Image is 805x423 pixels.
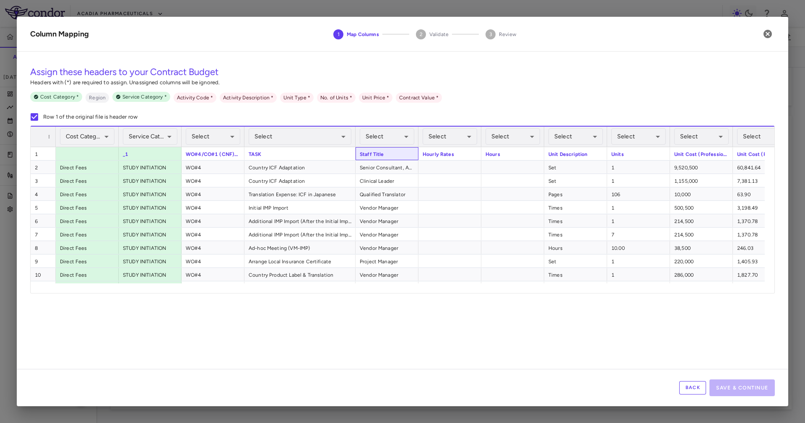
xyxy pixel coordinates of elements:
[244,147,356,160] div: TASK
[743,133,761,140] span: Select
[607,147,670,160] div: Units
[119,254,182,267] div: STUDY INITIATION
[119,281,182,294] div: STUDY INITIATION
[244,174,356,187] div: Country ICF Adaptation
[119,228,182,241] div: STUDY INITIATION
[43,113,138,121] p: Row 1 of the original file is header row
[356,174,418,187] div: Clinical Leader
[220,94,277,101] span: Activity Description *
[418,147,481,160] div: Hourly Rates
[617,133,635,140] span: Select
[31,187,56,200] div: 4
[733,201,796,214] div: 3,198.49
[670,214,733,227] div: 214,500
[544,187,607,200] div: Pages​
[356,281,418,294] div: Senior Consultant, Assistant Medical Writer
[670,147,733,160] div: Unit Cost (Professional Service Fees) (JPY)
[86,94,109,101] span: Region
[31,174,56,187] div: 3
[56,228,119,241] div: Direct Fees
[182,268,244,281] div: WO#4
[31,214,56,227] div: 6
[733,281,796,294] div: 72,932.64
[670,187,733,200] div: 10,000
[607,241,670,254] div: 10.00
[182,147,244,160] div: WO#4/CO#1 (CNF)/CO#1 (Addition)
[30,65,775,79] h5: Assign these headers to your Contract Budget
[544,214,607,227] div: Times
[356,228,418,241] div: Vendor Manager
[182,174,244,187] div: WO#4
[544,241,607,254] div: Hours​
[56,281,119,294] div: Direct Fees
[31,228,56,241] div: 7
[56,241,119,254] div: Direct Fees
[182,281,244,294] div: WO#4
[544,147,607,160] div: Unit Description
[670,241,733,254] div: 38,500
[356,187,418,200] div: Qualified Translator
[37,93,82,101] span: Cost Category *
[670,268,733,281] div: 286,000
[56,201,119,214] div: Direct Fees
[733,268,796,281] div: 1,827.70
[356,268,418,281] div: Vendor Manager
[544,254,607,267] div: Set
[670,201,733,214] div: 500,500
[733,161,796,174] div: 60,841.64
[670,174,733,187] div: 1,155,000
[119,93,170,101] span: Service Category *
[428,133,446,140] span: Select
[607,201,670,214] div: 1
[544,201,607,214] div: Times
[31,201,56,214] div: 5
[119,214,182,227] div: STUDY INITIATION
[30,79,775,86] p: Headers with (*) are required to assign. Unassigned columns will be ignored.
[182,228,244,241] div: WO#4
[544,281,607,294] div: Set
[123,128,177,145] div: Service Category
[244,214,356,227] div: Additional IMP Import (After the Initial Import)
[481,147,544,160] div: Hours
[607,254,670,267] div: 1
[182,254,244,267] div: WO#4
[174,94,216,101] span: Activity Code *
[244,268,356,281] div: Country Product Label & Translation
[544,228,607,241] div: Times
[56,174,119,187] div: Direct Fees
[356,241,418,254] div: Vendor Manager
[244,241,356,254] div: Ad-hoc Meeting (VM-IMP)
[554,133,572,140] span: Select
[356,147,418,160] div: Staff Title
[680,133,698,140] span: Select
[607,161,670,174] div: 1
[607,228,670,241] div: 7
[192,133,209,140] span: Select
[733,214,796,227] div: 1,370.78
[244,161,356,174] div: Country ICF Adaptation
[119,201,182,214] div: STUDY INITIATION
[30,29,89,40] div: Column Mapping
[670,228,733,241] div: 214,500
[733,174,796,187] div: 7,381.13
[359,94,392,101] span: Unit Price *
[119,241,182,254] div: STUDY INITIATION
[670,161,733,174] div: 9,520,500
[356,201,418,214] div: Vendor Manager
[607,268,670,281] div: 1
[31,147,56,160] div: 1
[182,214,244,227] div: WO#4
[338,31,340,37] text: 1
[733,254,796,267] div: 1,405.93
[119,187,182,200] div: STUDY INITIATION
[182,201,244,214] div: WO#4
[244,201,356,214] div: Initial IMP Import
[56,214,119,227] div: Direct Fees
[182,187,244,200] div: WO#4
[244,281,356,294] div: Preparation: Investigator's Brochure (IB) in Japanese
[280,94,314,101] span: Unit Type *
[356,254,418,267] div: Project Manager
[356,161,418,174] div: Senior Consultant, Assistant Medical Writer
[396,94,442,101] span: Contract Value *
[119,174,182,187] div: STUDY INITIATION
